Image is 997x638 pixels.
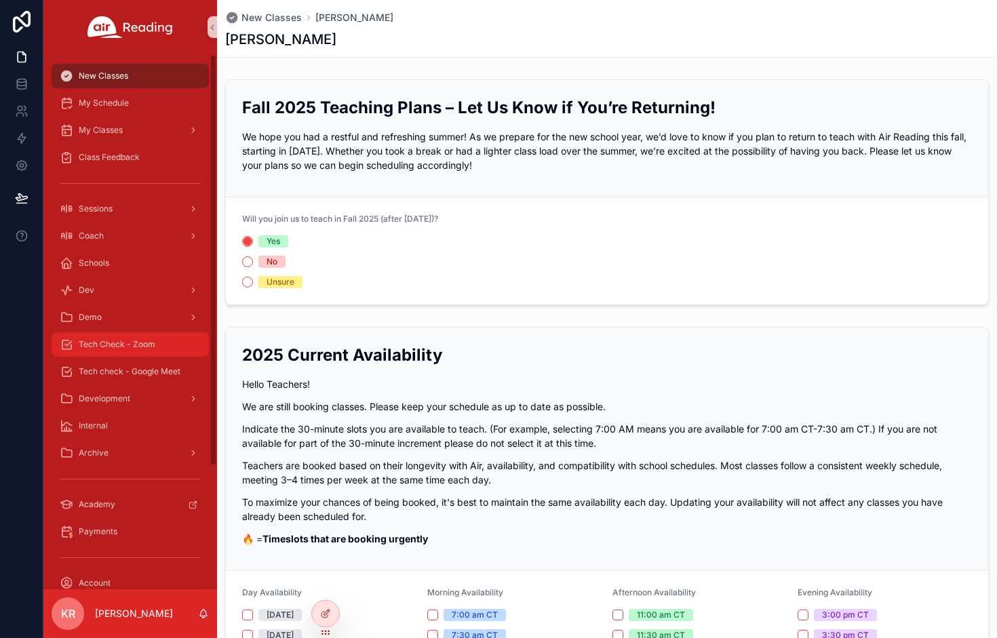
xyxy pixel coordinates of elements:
[242,587,302,597] span: Day Availability
[242,214,438,224] span: Will you join us to teach in Fall 2025 (after [DATE])?
[267,276,294,288] div: Unsure
[52,118,209,142] a: My Classes
[79,366,180,377] span: Tech check - Google Meet
[79,285,94,296] span: Dev
[43,54,217,589] div: scrollable content
[79,526,117,537] span: Payments
[242,344,972,366] h2: 2025 Current Availability
[79,125,123,136] span: My Classes
[79,71,128,81] span: New Classes
[242,495,972,523] p: To maximize your chances of being booked, it's best to maintain the same availability each day. U...
[95,607,173,620] p: [PERSON_NAME]
[79,499,115,510] span: Academy
[242,399,972,414] p: We are still booking classes. Please keep your schedule as up to date as possible.
[61,605,75,622] span: KR
[241,11,302,24] span: New Classes
[225,11,302,24] a: New Classes
[79,231,104,241] span: Coach
[242,96,972,119] h2: Fall 2025 Teaching Plans – Let Us Know if You’re Returning!
[79,98,129,108] span: My Schedule
[52,332,209,357] a: Tech Check - Zoom
[52,414,209,438] a: Internal
[79,258,109,268] span: Schools
[262,533,428,544] strong: Timeslots that are booking urgently
[52,359,209,384] a: Tech check - Google Meet
[242,129,972,172] p: We hope you had a restful and refreshing summer! As we prepare for the new school year, we’d love...
[52,224,209,248] a: Coach
[242,422,972,450] p: Indicate the 30-minute slots you are available to teach. (For example, selecting 7:00 AM means yo...
[267,609,294,621] div: [DATE]
[79,312,102,323] span: Demo
[52,571,209,595] a: Account
[822,609,869,621] div: 3:00 pm CT
[612,587,696,597] span: Afternoon Availability
[52,197,209,221] a: Sessions
[315,11,393,24] a: [PERSON_NAME]
[52,441,209,465] a: Archive
[225,30,336,49] h1: [PERSON_NAME]
[637,609,685,621] div: 11:00 am CT
[79,447,109,458] span: Archive
[79,339,155,350] span: Tech Check - Zoom
[52,64,209,88] a: New Classes
[79,203,113,214] span: Sessions
[798,587,872,597] span: Evening Availability
[452,609,498,621] div: 7:00 am CT
[242,458,972,487] p: Teachers are booked based on their longevity with Air, availability, and compatibility with schoo...
[52,492,209,517] a: Academy
[79,420,108,431] span: Internal
[267,235,280,247] div: Yes
[52,145,209,170] a: Class Feedback
[79,578,111,589] span: Account
[79,152,140,163] span: Class Feedback
[79,393,130,404] span: Development
[87,16,173,38] img: App logo
[242,532,972,546] p: 🔥 =
[52,278,209,302] a: Dev
[52,91,209,115] a: My Schedule
[52,305,209,330] a: Demo
[267,256,277,268] div: No
[242,377,972,391] p: Hello Teachers!
[52,519,209,544] a: Payments
[427,587,503,597] span: Morning Availability
[52,386,209,411] a: Development
[52,251,209,275] a: Schools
